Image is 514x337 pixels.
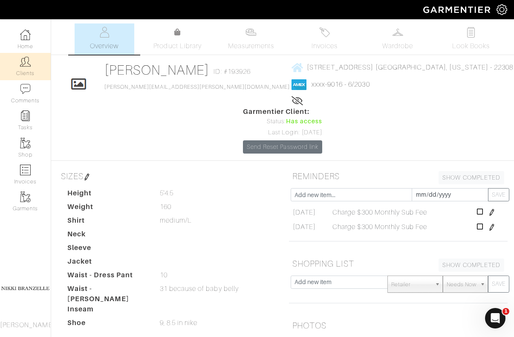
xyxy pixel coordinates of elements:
[243,107,322,117] span: Garmentier Client:
[488,188,509,201] button: SAVE
[160,270,167,280] span: 10
[497,4,507,15] img: gear-icon-white-bd11855cb880d31180b6d7d6211b90ccbf57a29d726f0c71d8c61bd08dd39cc2.png
[502,308,509,315] span: 1
[452,41,490,51] span: Look Books
[148,27,208,51] a: Product Library
[20,84,31,94] img: comment-icon-a0a6a9ef722e966f86d9cbdc48e553b5cf19dbc54f86b18d962a5391bc8f6eb6.png
[61,318,153,331] dt: Shoe
[485,308,505,328] iframe: Intercom live chat
[160,215,192,226] span: medium/L
[61,270,153,284] dt: Waist - Dress Pant
[20,56,31,67] img: clients-icon-6bae9207a08558b7cb47a8932f037763ab4055f8c8b6bfacd5dc20c3e0201464.png
[439,171,504,184] a: SHOW COMPLETED
[292,62,514,73] a: [STREET_ADDRESS] [GEOGRAPHIC_DATA], [US_STATE] - 22308
[61,202,153,215] dt: Weight
[104,84,290,90] a: [PERSON_NAME][EMAIL_ADDRESS][PERSON_NAME][DOMAIN_NAME]
[291,276,388,289] input: Add new item
[61,284,153,304] dt: Waist - [PERSON_NAME]
[312,81,370,88] a: xxxx-9016 - 6/2030
[243,117,322,126] div: Status:
[214,67,251,77] span: ID: #193926
[289,317,508,334] h5: PHOTOS
[228,41,274,51] span: Measurements
[61,243,153,256] dt: Sleeve
[441,23,501,55] a: Look Books
[488,224,495,231] img: pen-cf24a1663064a2ec1b9c1bd2387e9de7a2fa800b781884d57f21acf72779bad2.png
[488,209,495,216] img: pen-cf24a1663064a2ec1b9c1bd2387e9de7a2fa800b781884d57f21acf72779bad2.png
[419,2,497,17] img: garmentier-logo-header-white-b43fb05a5012e4ada735d5af1a66efaba907eab6374d6393d1fbf88cb4ef424d.png
[243,140,322,154] a: Send Reset Password link
[307,64,514,71] span: [STREET_ADDRESS] [GEOGRAPHIC_DATA], [US_STATE] - 22308
[99,27,110,38] img: basicinfo-40fd8af6dae0f16599ec9e87c0ef1c0a1fdea2edbe929e3d69a839185d80c458.svg
[160,188,173,198] span: 5'4.5
[447,276,476,293] span: Needs Now
[293,222,316,232] span: [DATE]
[160,284,239,294] span: 31 because of baby belly
[61,304,153,318] dt: Inseam
[20,138,31,148] img: garments-icon-b7da505a4dc4fd61783c78ac3ca0ef83fa9d6f193b1c9dc38574b1d14d53ca28.png
[332,207,427,218] span: Charge $300 Monthly Sub Fee
[289,168,508,185] h5: REMINDERS
[90,41,118,51] span: Overview
[368,23,427,55] a: Wardrobe
[332,222,427,232] span: Charge $300 Monthly Sub Fee
[466,27,476,38] img: todo-9ac3debb85659649dc8f770b8b6100bb5dab4b48dedcbae339e5042a72dfd3cc.svg
[153,41,202,51] span: Product Library
[382,41,413,51] span: Wardrobe
[319,27,330,38] img: orders-27d20c2124de7fd6de4e0e44c1d41de31381a507db9b33961299e4e07d508b8c.svg
[293,207,316,218] span: [DATE]
[20,192,31,202] img: garments-icon-b7da505a4dc4fd61783c78ac3ca0ef83fa9d6f193b1c9dc38574b1d14d53ca28.png
[286,117,323,126] span: Has access
[221,23,281,55] a: Measurements
[291,188,412,201] input: Add new item...
[20,110,31,121] img: reminder-icon-8004d30b9f0a5d33ae49ab947aed9ed385cf756f9e5892f1edd6e32f2345188e.png
[61,229,153,243] dt: Neck
[295,23,354,55] a: Invoices
[84,174,90,180] img: pen-cf24a1663064a2ec1b9c1bd2387e9de7a2fa800b781884d57f21acf72779bad2.png
[61,215,153,229] dt: Shirt
[393,27,403,38] img: wardrobe-487a4870c1b7c33e795ec22d11cfc2ed9d08956e64fb3008fe2437562e282088.svg
[20,165,31,175] img: orders-icon-0abe47150d42831381b5fb84f609e132dff9fe21cb692f30cb5eec754e2cba89.png
[160,318,198,328] span: 9, 8.5 in nike
[61,188,153,202] dt: Height
[292,79,306,90] img: american_express-1200034d2e149cdf2cc7894a33a747db654cf6f8355cb502592f1d228b2ac700.png
[439,259,504,272] a: SHOW COMPLETED
[245,27,256,38] img: measurements-466bbee1fd09ba9460f595b01e5d73f9e2bff037440d3c8f018324cb6cdf7a4a.svg
[488,276,509,293] button: SAVE
[20,29,31,40] img: dashboard-icon-dbcd8f5a0b271acd01030246c82b418ddd0df26cd7fceb0bd07c9910d44c42f6.png
[312,41,338,51] span: Invoices
[58,168,276,185] h5: SIZES
[391,276,431,293] span: Retailer
[289,255,508,272] h5: SHOPPING LIST
[104,62,210,78] a: [PERSON_NAME]
[243,128,322,137] div: Last Login: [DATE]
[75,23,134,55] a: Overview
[160,202,171,212] span: 160
[61,256,153,270] dt: Jacket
